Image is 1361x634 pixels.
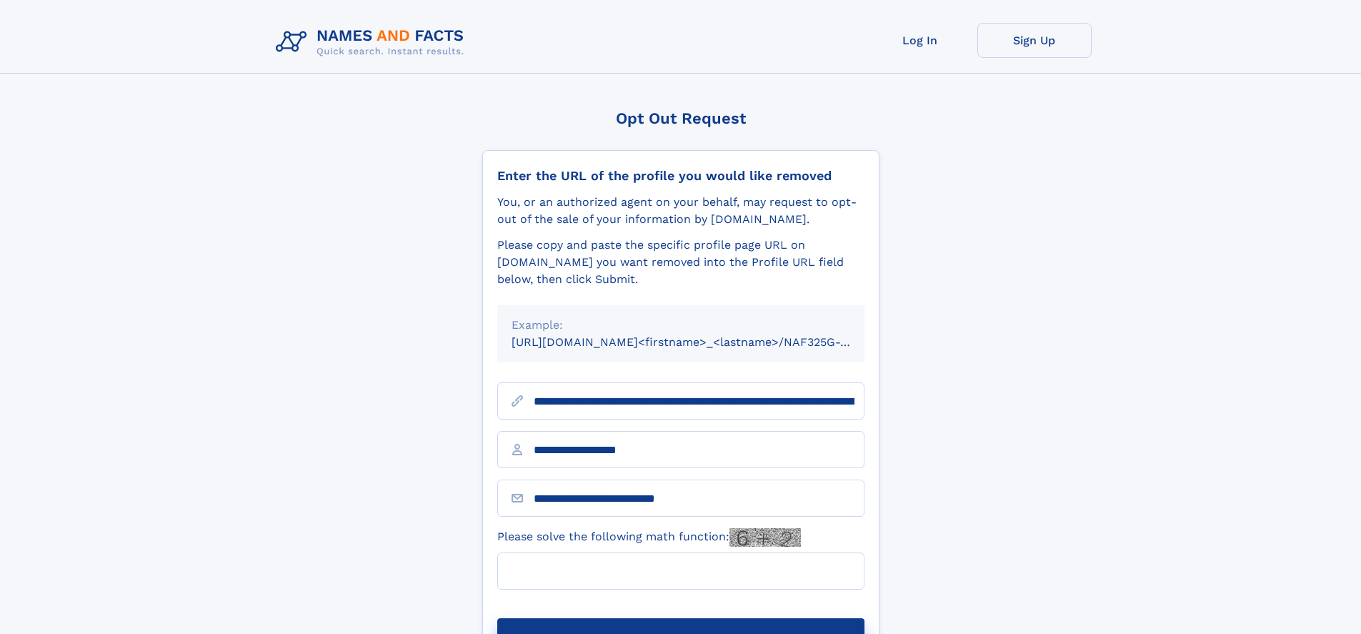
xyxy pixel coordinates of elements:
div: Please copy and paste the specific profile page URL on [DOMAIN_NAME] you want removed into the Pr... [497,237,864,288]
div: Example: [512,317,850,334]
div: Enter the URL of the profile you would like removed [497,168,864,184]
label: Please solve the following math function: [497,528,801,547]
a: Sign Up [977,23,1092,58]
img: Logo Names and Facts [270,23,476,61]
small: [URL][DOMAIN_NAME]<firstname>_<lastname>/NAF325G-xxxxxxxx [512,335,892,349]
div: Opt Out Request [482,109,879,127]
a: Log In [863,23,977,58]
div: You, or an authorized agent on your behalf, may request to opt-out of the sale of your informatio... [497,194,864,228]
